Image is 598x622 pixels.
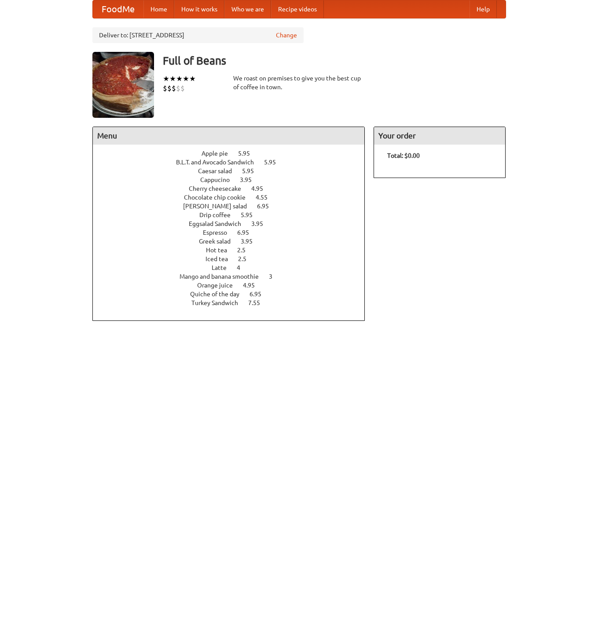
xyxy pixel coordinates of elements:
a: Who we are [224,0,271,18]
span: Orange juice [197,282,242,289]
span: 4.55 [256,194,276,201]
span: 3 [269,273,281,280]
b: Total: $0.00 [387,152,420,159]
a: Latte 4 [212,264,257,271]
a: Home [143,0,174,18]
a: Turkey Sandwich 7.55 [191,299,276,306]
span: Cherry cheesecake [189,185,250,192]
a: Cherry cheesecake 4.95 [189,185,279,192]
span: 2.5 [237,247,254,254]
a: Change [276,31,297,40]
span: Eggsalad Sandwich [189,220,250,227]
a: Mango and banana smoothie 3 [180,273,289,280]
a: Drip coffee 5.95 [199,211,269,218]
a: Eggsalad Sandwich 3.95 [189,220,279,227]
span: Drip coffee [199,211,239,218]
a: Greek salad 3.95 [199,238,269,245]
li: ★ [183,74,189,84]
div: Deliver to: [STREET_ADDRESS] [92,27,304,43]
a: Caesar salad 5.95 [198,167,270,175]
a: FoodMe [93,0,143,18]
a: Hot tea 2.5 [206,247,262,254]
span: Caesar salad [198,167,241,175]
a: Help [470,0,497,18]
a: [PERSON_NAME] salad 6.95 [183,203,285,210]
h4: Your order [374,127,505,145]
span: 6.95 [257,203,278,210]
span: Iced tea [205,255,237,262]
a: Iced tea 2.5 [205,255,263,262]
a: Chocolate chip cookie 4.55 [184,194,284,201]
li: ★ [189,74,196,84]
span: Espresso [203,229,236,236]
img: angular.jpg [92,52,154,118]
span: Mango and banana smoothie [180,273,268,280]
a: Recipe videos [271,0,324,18]
span: 3.95 [251,220,272,227]
h3: Full of Beans [163,52,506,69]
span: 3.95 [241,238,261,245]
span: 2.5 [238,255,255,262]
span: Greek salad [199,238,239,245]
span: 4.95 [251,185,272,192]
span: 3.95 [240,176,260,183]
span: 5.95 [242,167,263,175]
span: 4 [237,264,249,271]
span: Quiche of the day [190,291,248,298]
li: ★ [169,74,176,84]
span: 5.95 [238,150,259,157]
span: Latte [212,264,235,271]
span: 5.95 [241,211,261,218]
li: $ [180,84,185,93]
span: Chocolate chip cookie [184,194,254,201]
a: How it works [174,0,224,18]
li: ★ [176,74,183,84]
span: Cappucino [200,176,238,183]
span: 7.55 [248,299,269,306]
li: ★ [163,74,169,84]
li: $ [176,84,180,93]
span: Apple pie [202,150,237,157]
li: $ [172,84,176,93]
a: Cappucino 3.95 [200,176,268,183]
div: We roast on premises to give you the best cup of coffee in town. [233,74,365,91]
a: Quiche of the day 6.95 [190,291,278,298]
span: 5.95 [264,159,285,166]
span: [PERSON_NAME] salad [183,203,256,210]
a: Espresso 6.95 [203,229,265,236]
a: Orange juice 4.95 [197,282,271,289]
span: 6.95 [249,291,270,298]
span: 4.95 [243,282,264,289]
li: $ [163,84,167,93]
span: B.L.T. and Avocado Sandwich [176,159,263,166]
span: 6.95 [237,229,258,236]
li: $ [167,84,172,93]
a: B.L.T. and Avocado Sandwich 5.95 [176,159,292,166]
h4: Menu [93,127,365,145]
a: Apple pie 5.95 [202,150,266,157]
span: Turkey Sandwich [191,299,247,306]
span: Hot tea [206,247,236,254]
